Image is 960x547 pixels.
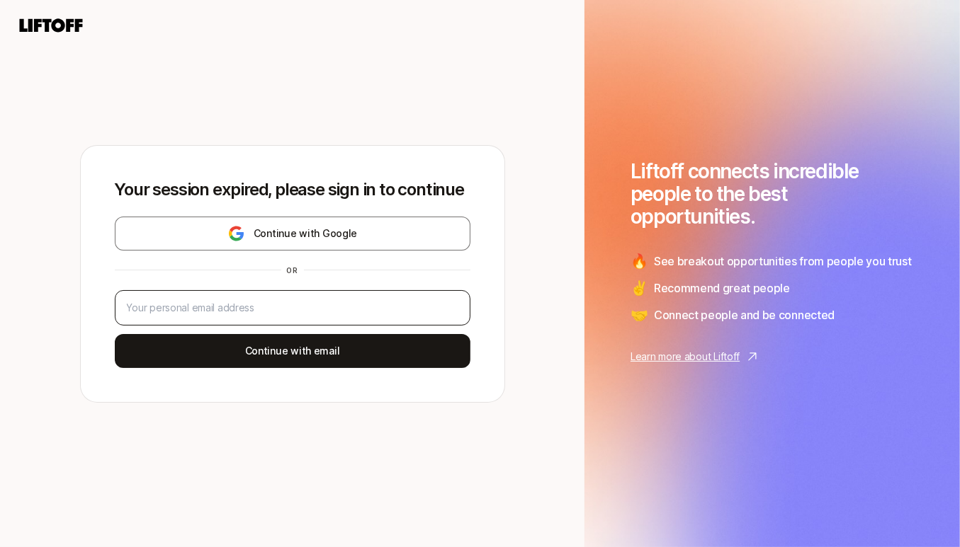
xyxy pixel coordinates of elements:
[115,217,470,251] button: Continue with Google
[631,251,648,272] span: 🔥
[631,348,914,365] a: Learn more about Liftoff
[631,160,914,228] h1: Liftoff connects incredible people to the best opportunities.
[631,277,648,299] span: ✌️
[631,348,740,365] p: Learn more about Liftoff
[631,304,648,326] span: 🤝
[654,279,790,297] span: Recommend great people
[115,180,470,200] p: Your session expired, please sign in to continue
[227,225,245,242] img: google-logo
[127,299,458,316] input: Your personal email address
[654,306,835,324] span: Connect people and be connected
[281,265,304,276] div: or
[654,252,912,270] span: See breakout opportunities from people you trust
[115,334,470,368] button: Continue with email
